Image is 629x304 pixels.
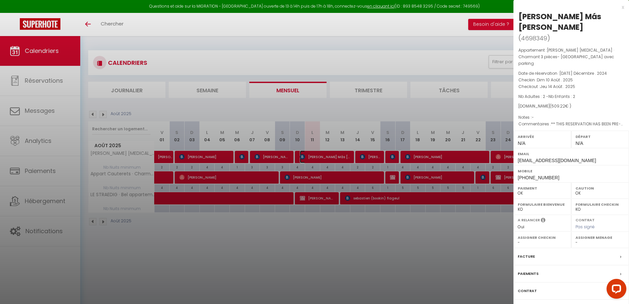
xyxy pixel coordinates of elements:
[518,133,567,140] label: Arrivée
[518,234,567,241] label: Assigner Checkin
[513,3,624,11] div: x
[518,114,624,121] p: Notes :
[518,201,567,208] label: Formulaire Bienvenue
[537,77,573,83] span: Dim 10 Août . 2025
[518,47,624,67] p: Appartement :
[541,217,545,225] i: Sélectionner OUI si vous souhaiter envoyer les séquences de messages post-checkout
[601,276,629,304] iframe: LiveChat chat widget
[576,217,595,222] label: Contrat
[576,224,595,230] span: Pas signé
[576,201,625,208] label: Formulaire Checkin
[518,151,625,157] label: Email
[518,175,559,180] span: [PHONE_NUMBER]
[518,33,550,43] span: ( )
[521,34,547,42] span: 4698349
[518,11,624,32] div: [PERSON_NAME] Más [PERSON_NAME]
[518,270,539,277] label: Paiements
[576,234,625,241] label: Assigner Menage
[518,185,567,192] label: Paiement
[532,114,534,120] span: -
[518,94,575,99] span: Nb Adultes : 2 -
[518,83,624,90] p: Checkout :
[518,77,624,83] p: Checkin :
[518,103,624,109] div: [DOMAIN_NAME]
[551,103,565,109] span: 509.22
[518,217,540,223] label: A relancer
[548,94,575,99] span: Nb Enfants : 2
[518,287,537,294] label: Contrat
[518,121,624,127] p: Commentaires :
[518,158,596,163] span: [EMAIL_ADDRESS][DOMAIN_NAME]
[540,84,575,89] span: Jeu 14 Août . 2025
[518,141,525,146] span: N/A
[518,168,625,174] label: Mobile
[576,141,583,146] span: N/A
[576,133,625,140] label: Départ
[518,47,614,66] span: [PERSON_NAME] [MEDICAL_DATA] · Charmant 3 pièces- [GEOGRAPHIC_DATA] avec parking
[518,70,624,77] p: Date de réservation :
[559,70,607,76] span: [DATE] Décembre . 2024
[550,103,571,109] span: ( € )
[576,185,625,192] label: Caution
[518,253,535,260] label: Facture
